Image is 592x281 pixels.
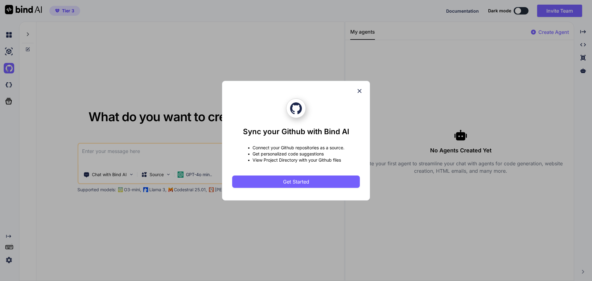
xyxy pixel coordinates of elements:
[248,151,344,157] p: • Get personalized code suggestions
[243,127,349,137] h1: Sync your Github with Bind AI
[283,178,309,185] span: Get Started
[232,176,360,188] button: Get Started
[248,157,344,163] p: • View Project Directory with your Github files
[248,145,344,151] p: • Connect your Github repositories as a source.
